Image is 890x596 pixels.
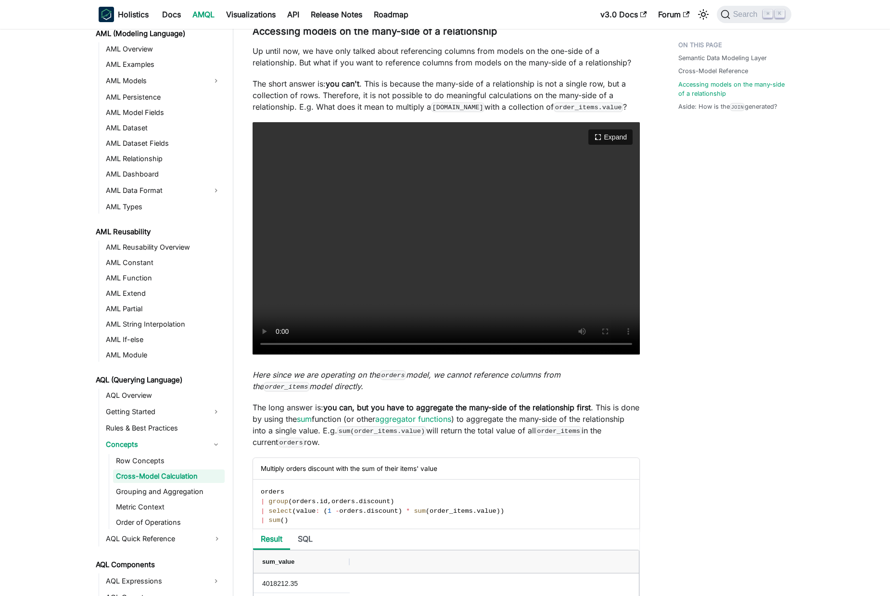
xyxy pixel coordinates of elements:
span: sum [268,517,280,524]
a: HolisticsHolistics [99,7,149,22]
code: order_items [264,382,309,392]
a: API [281,7,305,22]
button: Expand sidebar category 'AML Data Format' [207,183,225,198]
span: discount [359,498,390,505]
a: AML Module [103,348,225,362]
a: AML Dataset Fields [103,137,225,150]
a: AML If-else [103,333,225,346]
span: . [473,507,477,515]
button: Collapse sidebar category 'Concepts' [207,437,225,452]
span: ( [324,507,328,515]
a: AML Function [103,271,225,285]
a: Accessing models on the many-side of a relationship [678,80,786,98]
a: AQL Components [93,558,225,571]
button: Expand sidebar category 'AQL Expressions' [207,573,225,589]
code: order_items.value [554,102,623,112]
span: | [261,507,265,515]
a: Docs [156,7,187,22]
p: The short answer is: . This is because the many-side of a relationship is not a single row, but a... [253,78,640,113]
span: 1 [328,507,331,515]
a: AML Reusability [93,225,225,239]
h3: Accessing models on the many-side of a relationship [253,25,640,38]
button: Expand sidebar category 'AML Models' [207,73,225,89]
a: AML Dashboard [103,167,225,181]
a: Release Notes [305,7,368,22]
a: Row Concepts [113,454,225,468]
a: AML Examples [103,58,225,71]
a: Roadmap [368,7,414,22]
code: order_items [536,426,582,436]
kbd: K [775,10,785,18]
span: ) [496,507,500,515]
a: AQL Overview [103,389,225,402]
code: orders [278,438,304,447]
span: : [316,507,319,515]
span: ) [390,498,394,505]
p: The long answer is: . This is done by using the function (or other ) to aggregate the many-side o... [253,402,640,448]
span: select [268,507,292,515]
a: Getting Started [103,404,207,419]
a: Forum [652,7,695,22]
span: ( [292,507,296,515]
span: ( [288,498,292,505]
a: AML Partial [103,302,225,316]
li: SQL [290,529,320,550]
a: Rules & Best Practices [103,421,225,435]
button: Expand video [588,129,633,145]
a: aggregator functions [375,414,451,424]
span: orders [331,498,355,505]
a: Cross-Model Reference [678,66,748,76]
a: AML Relationship [103,152,225,165]
a: v3.0 Docs [595,7,652,22]
a: AQL Expressions [103,573,207,589]
a: AML Persistence [103,90,225,104]
div: 4018212.35 [254,573,350,593]
span: . [363,507,367,515]
button: Search (Command+K) [717,6,791,23]
span: Search [730,10,763,19]
a: AML String Interpolation [103,317,225,331]
div: Multiply orders discount with the sum of their items' value [253,458,639,480]
a: AQL Quick Reference [103,531,225,546]
img: Holistics [99,7,114,22]
em: Here since we are operating on the model, we cannot reference columns from the model directly. [253,370,560,391]
strong: you can, but you have to aggregate the many-side of the relationship first [323,403,591,412]
code: JOIN [730,103,745,111]
a: AML Constant [103,256,225,269]
span: | [261,517,265,524]
a: sum [297,414,312,424]
a: AML Overview [103,42,225,56]
span: value [477,507,496,515]
a: AML Extend [103,287,225,300]
a: AQL (Querying Language) [93,373,225,387]
kbd: ⌘ [763,10,773,18]
a: AML Dataset [103,121,225,135]
a: AMQL [187,7,220,22]
code: orders [380,370,406,380]
p: Up until now, we have only talked about referencing columns from models on the one-side of a rela... [253,45,640,68]
span: ) [500,507,504,515]
a: AML (Modeling Language) [93,27,225,40]
a: Metric Context [113,500,225,514]
span: value [296,507,316,515]
a: Semantic Data Modeling Layer [678,53,767,63]
span: id [319,498,327,505]
button: Expand sidebar category 'Getting Started' [207,404,225,419]
span: orders [261,488,284,495]
span: sum_value [262,558,294,565]
b: Holistics [118,9,149,20]
button: Switch between dark and light mode (currently light mode) [696,7,711,22]
a: AML Models [103,73,207,89]
a: Aside: How is theJOINgenerated? [678,102,777,111]
span: ) [398,507,402,515]
span: order_items [430,507,473,515]
a: AML Data Format [103,183,207,198]
span: . [316,498,319,505]
code: [DOMAIN_NAME] [431,102,484,112]
a: AML Model Fields [103,106,225,119]
span: group [268,498,288,505]
a: Concepts [103,437,207,452]
a: Order of Operations [113,516,225,529]
span: | [261,498,265,505]
span: ) [284,517,288,524]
